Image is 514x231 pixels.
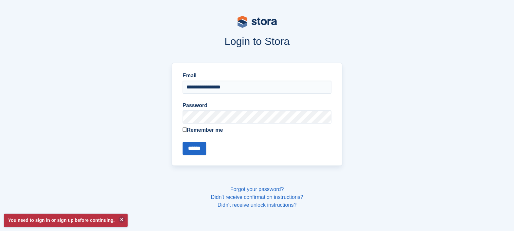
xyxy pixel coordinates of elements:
[211,194,303,200] a: Didn't receive confirmation instructions?
[238,16,277,28] img: stora-logo-53a41332b3708ae10de48c4981b4e9114cc0af31d8433b30ea865607fb682f29.svg
[4,214,128,227] p: You need to sign in or sign up before continuing.
[218,202,296,208] a: Didn't receive unlock instructions?
[230,186,284,192] a: Forgot your password?
[183,127,187,132] input: Remember me
[47,35,467,47] h1: Login to Stora
[183,102,331,109] label: Password
[183,72,331,80] label: Email
[183,126,331,134] label: Remember me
